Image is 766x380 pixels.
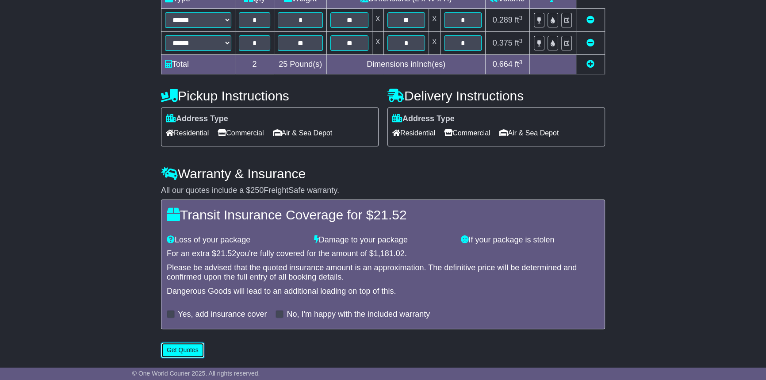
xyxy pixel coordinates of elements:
[287,310,430,319] label: No, I'm happy with the included warranty
[162,235,310,245] div: Loss of your package
[327,55,486,74] td: Dimensions in Inch(es)
[429,32,440,55] td: x
[456,235,604,245] div: If your package is stolen
[586,38,594,47] a: Remove this item
[132,370,260,377] span: © One World Courier 2025. All rights reserved.
[499,126,559,140] span: Air & Sea Depot
[519,59,523,65] sup: 3
[167,287,599,296] div: Dangerous Goods will lead to an additional loading on top of this.
[161,88,379,103] h4: Pickup Instructions
[373,207,406,222] span: 21.52
[310,235,457,245] div: Damage to your package
[235,55,274,74] td: 2
[161,342,204,358] button: Get Quotes
[167,249,599,259] div: For an extra $ you're fully covered for the amount of $ .
[493,15,513,24] span: 0.289
[279,60,287,69] span: 25
[167,263,599,282] div: Please be advised that the quoted insurance amount is an approximation. The definitive price will...
[493,38,513,47] span: 0.375
[274,55,326,74] td: Pound(s)
[372,9,383,32] td: x
[167,207,599,222] h4: Transit Insurance Coverage for $
[166,114,228,124] label: Address Type
[161,55,235,74] td: Total
[178,310,267,319] label: Yes, add insurance cover
[444,126,490,140] span: Commercial
[218,126,264,140] span: Commercial
[392,126,435,140] span: Residential
[374,249,405,258] span: 1,181.02
[586,60,594,69] a: Add new item
[161,186,605,196] div: All our quotes include a $ FreightSafe warranty.
[586,15,594,24] a: Remove this item
[166,126,209,140] span: Residential
[515,38,523,47] span: ft
[519,15,523,21] sup: 3
[493,60,513,69] span: 0.664
[161,166,605,181] h4: Warranty & Insurance
[273,126,333,140] span: Air & Sea Depot
[429,9,440,32] td: x
[387,88,605,103] h4: Delivery Instructions
[519,38,523,44] sup: 3
[515,60,523,69] span: ft
[216,249,236,258] span: 21.52
[515,15,523,24] span: ft
[372,32,383,55] td: x
[250,186,264,195] span: 250
[392,114,455,124] label: Address Type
